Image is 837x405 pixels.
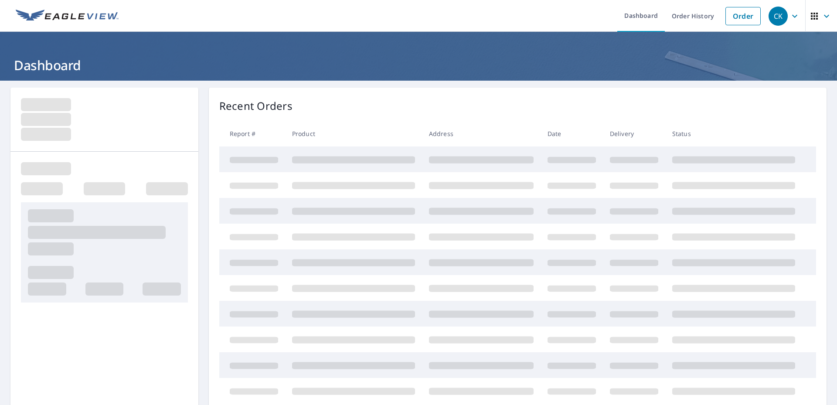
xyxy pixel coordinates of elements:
th: Date [541,121,603,146]
h1: Dashboard [10,56,827,74]
div: CK [769,7,788,26]
th: Product [285,121,422,146]
th: Report # [219,121,285,146]
p: Recent Orders [219,98,293,114]
th: Status [665,121,802,146]
a: Order [725,7,761,25]
th: Delivery [603,121,665,146]
img: EV Logo [16,10,119,23]
th: Address [422,121,541,146]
